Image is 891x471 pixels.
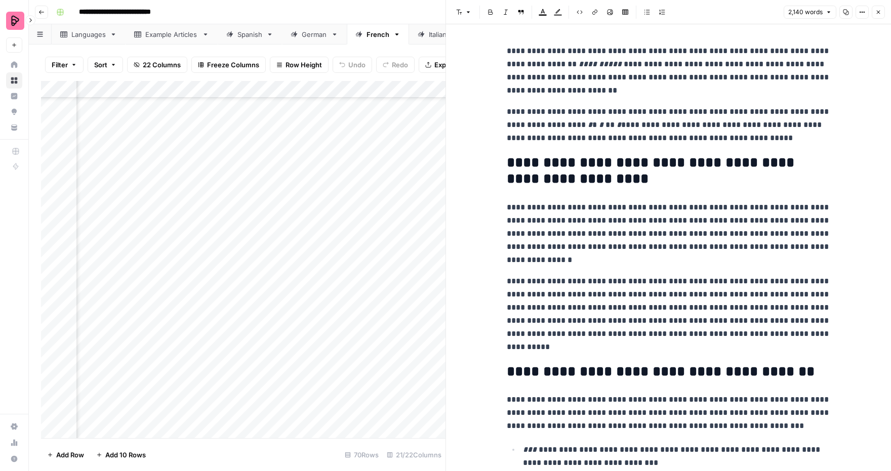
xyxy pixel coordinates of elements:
[191,57,266,73] button: Freeze Columns
[392,60,408,70] span: Redo
[376,57,415,73] button: Redo
[6,88,22,104] a: Insights
[127,57,187,73] button: 22 Columns
[302,29,327,39] div: German
[419,57,477,73] button: Export CSV
[88,57,123,73] button: Sort
[71,29,106,39] div: Languages
[90,447,152,463] button: Add 10 Rows
[237,29,262,39] div: Spanish
[6,451,22,467] button: Help + Support
[348,60,366,70] span: Undo
[6,8,22,33] button: Workspace: Preply
[145,29,198,39] div: Example Articles
[6,119,22,136] a: Your Data
[6,418,22,435] a: Settings
[143,60,181,70] span: 22 Columns
[45,57,84,73] button: Filter
[52,24,126,45] a: Languages
[105,450,146,460] span: Add 10 Rows
[286,60,322,70] span: Row Height
[383,447,445,463] div: 21/22 Columns
[207,60,259,70] span: Freeze Columns
[126,24,218,45] a: Example Articles
[784,6,836,19] button: 2,140 words
[6,72,22,89] a: Browse
[6,12,24,30] img: Preply Logo
[56,450,84,460] span: Add Row
[270,57,329,73] button: Row Height
[41,447,90,463] button: Add Row
[333,57,372,73] button: Undo
[409,24,467,45] a: Italian
[52,60,68,70] span: Filter
[94,60,107,70] span: Sort
[341,447,383,463] div: 70 Rows
[282,24,347,45] a: German
[434,60,470,70] span: Export CSV
[218,24,282,45] a: Spanish
[429,29,448,39] div: Italian
[367,29,389,39] div: French
[6,57,22,73] a: Home
[6,104,22,120] a: Opportunities
[788,8,823,17] span: 2,140 words
[347,24,409,45] a: French
[6,435,22,451] a: Usage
